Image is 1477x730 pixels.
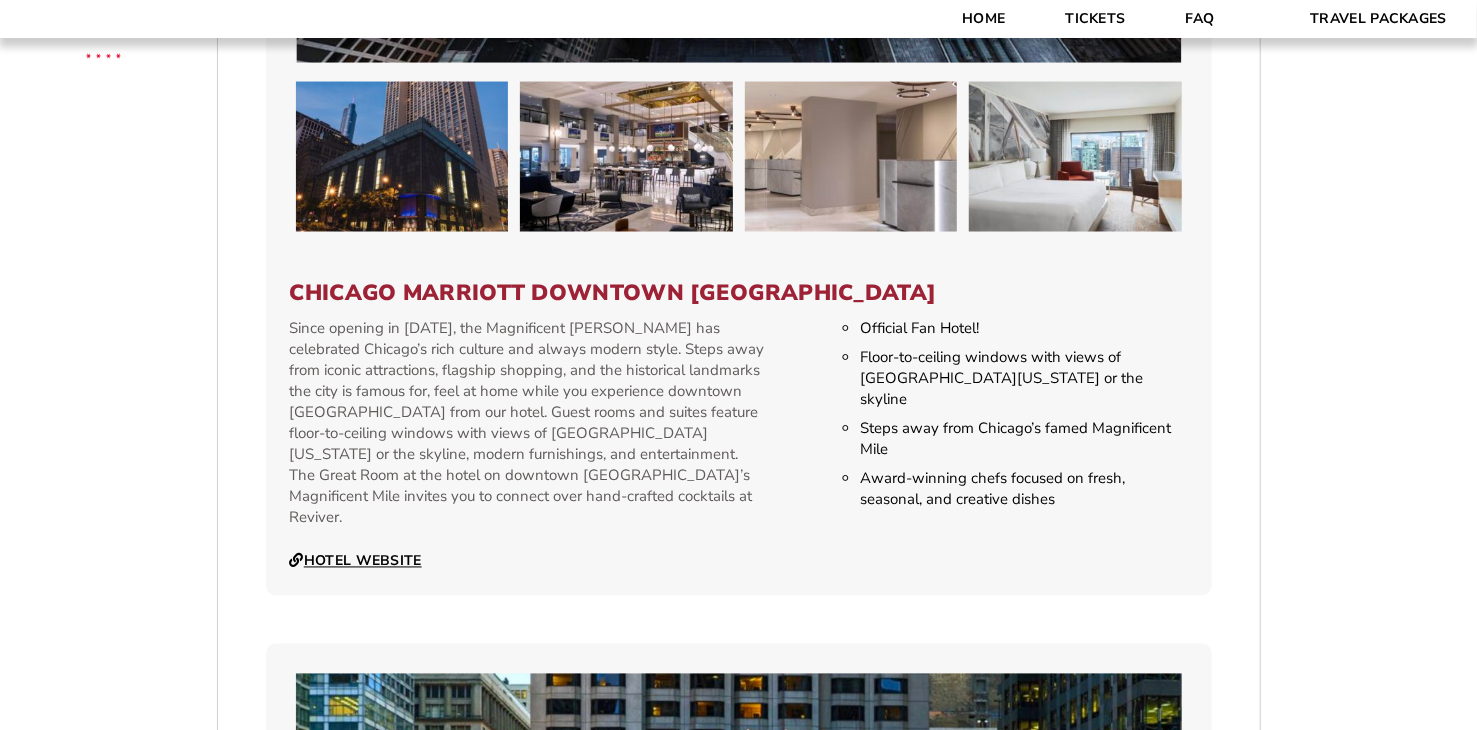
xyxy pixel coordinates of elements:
[745,82,958,232] img: Chicago Marriott Downtown Magnificent Mile
[290,319,769,529] p: Since opening in [DATE], the Magnificent [PERSON_NAME] has celebrated Chicago’s rich culture and ...
[860,348,1187,411] li: Floor-to-ceiling windows with views of [GEOGRAPHIC_DATA][US_STATE] or the skyline
[60,10,147,97] img: CBS Sports Thanksgiving Classic
[290,553,422,571] a: Hotel Website
[296,82,509,232] img: Chicago Marriott Downtown Magnificent Mile
[860,319,1187,340] li: Official Fan Hotel!
[969,82,1182,232] img: Chicago Marriott Downtown Magnificent Mile
[290,281,1188,307] h3: Chicago Marriott Downtown [GEOGRAPHIC_DATA]
[520,82,733,232] img: Chicago Marriott Downtown Magnificent Mile
[860,469,1187,511] li: Award-winning chefs focused on fresh, seasonal, and creative dishes
[860,419,1187,461] li: Steps away from Chicago’s famed Magnificent Mile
